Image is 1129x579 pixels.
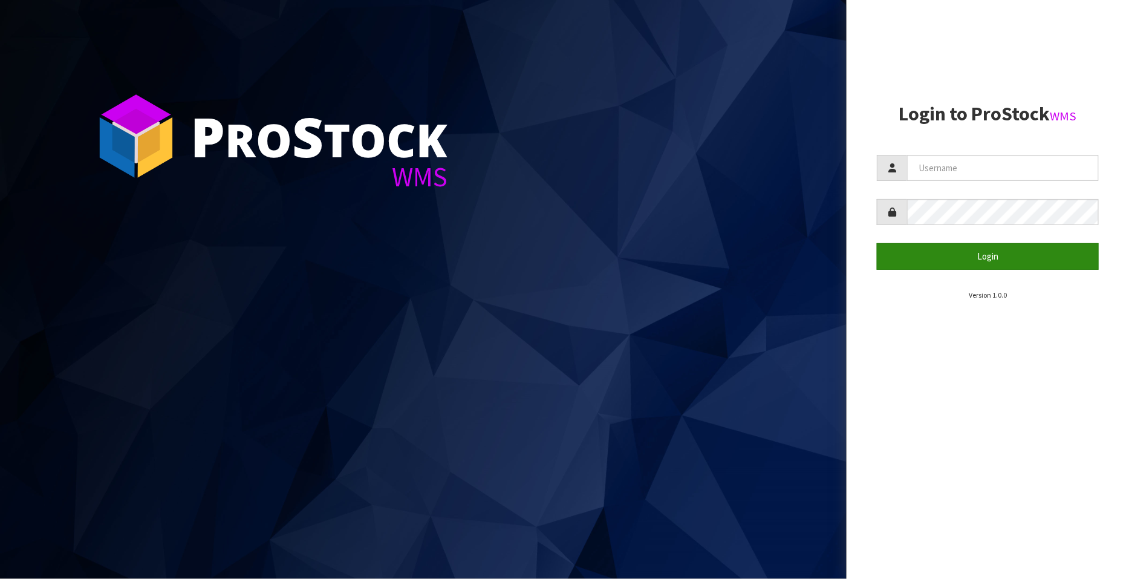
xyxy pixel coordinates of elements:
[877,243,1099,269] button: Login
[190,99,225,173] span: P
[907,155,1099,181] input: Username
[1050,108,1077,124] small: WMS
[969,290,1007,299] small: Version 1.0.0
[190,109,447,163] div: ro tock
[292,99,324,173] span: S
[190,163,447,191] div: WMS
[91,91,181,182] img: ProStock Cube
[877,103,1099,125] h2: Login to ProStock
